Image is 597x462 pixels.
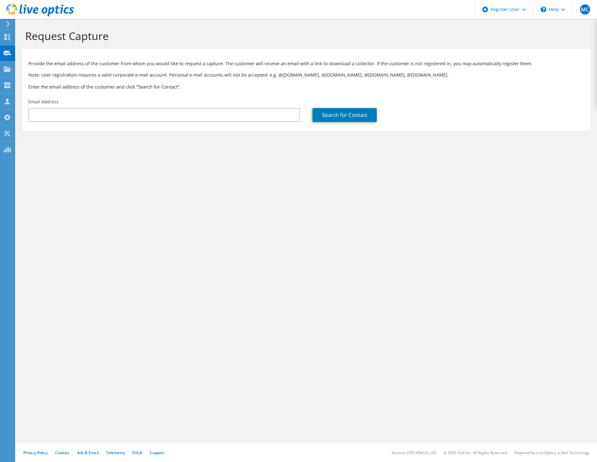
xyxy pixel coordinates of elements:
[541,7,546,12] svg: \n
[444,450,507,455] li: © 2025 Dell Inc. All Rights Reserved
[55,450,70,455] a: Cookies
[150,450,164,455] a: Support
[77,450,99,455] a: Ads & Email
[28,72,584,78] p: Note: User registration requires a valid corporate e-mail account. Personal e-mail accounts will ...
[23,450,48,455] a: Privacy Policy
[106,450,125,455] a: Telemetry
[132,450,142,455] a: EULA
[25,29,584,43] h1: Request Capture
[514,450,589,455] li: Powered by Live Optics, a Dell Technology
[392,450,436,455] li: Version: [TECHNICAL_ID]
[28,99,59,105] label: Email Address
[580,4,590,14] span: MC
[28,83,584,90] h3: Enter the email address of the customer and click “Search for Contact”.
[28,60,584,67] p: Provide the email address of the customer from whom you would like to request a capture. The cust...
[313,108,377,122] a: Search for Contact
